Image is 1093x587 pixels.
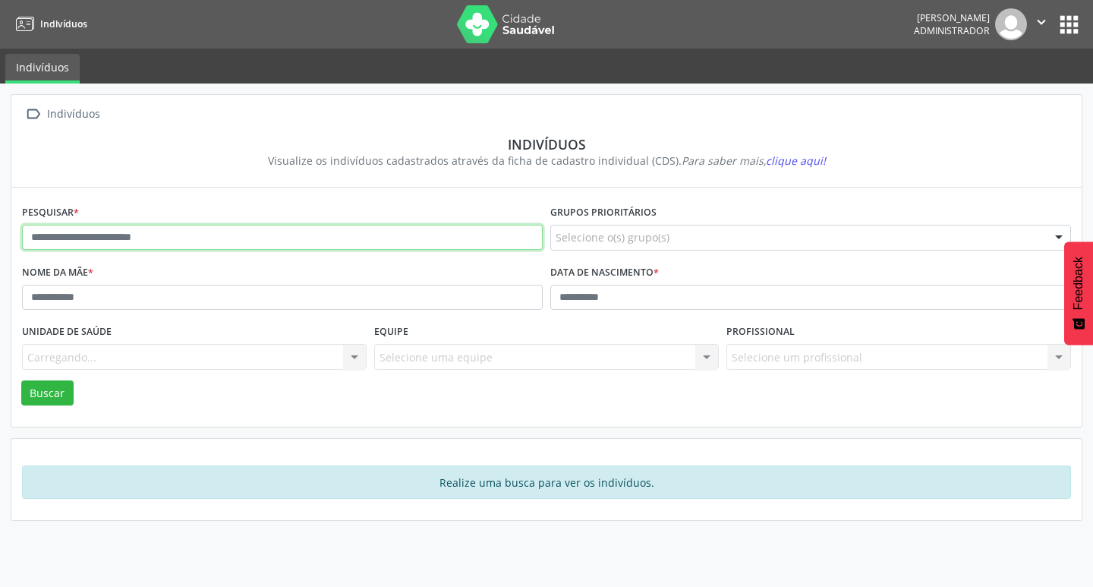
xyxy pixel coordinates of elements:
button: Buscar [21,380,74,406]
div: Realize uma busca para ver os indivíduos. [22,465,1071,499]
label: Profissional [726,320,795,344]
label: Pesquisar [22,201,79,225]
img: img [995,8,1027,40]
a:  Indivíduos [22,103,102,125]
span: Administrador [914,24,990,37]
span: Selecione o(s) grupo(s) [556,229,669,245]
i:  [1033,14,1050,30]
button:  [1027,8,1056,40]
button: Feedback - Mostrar pesquisa [1064,241,1093,345]
label: Data de nascimento [550,261,659,285]
a: Indivíduos [5,54,80,84]
div: Visualize os indivíduos cadastrados através da ficha de cadastro individual (CDS). [33,153,1060,169]
div: Indivíduos [33,136,1060,153]
label: Grupos prioritários [550,201,657,225]
i: Para saber mais, [682,153,826,168]
button: apps [1056,11,1082,38]
span: Indivíduos [40,17,87,30]
label: Nome da mãe [22,261,93,285]
a: Indivíduos [11,11,87,36]
span: Feedback [1072,257,1085,310]
label: Equipe [374,320,408,344]
label: Unidade de saúde [22,320,112,344]
div: Indivíduos [44,103,102,125]
div: [PERSON_NAME] [914,11,990,24]
i:  [22,103,44,125]
span: clique aqui! [766,153,826,168]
